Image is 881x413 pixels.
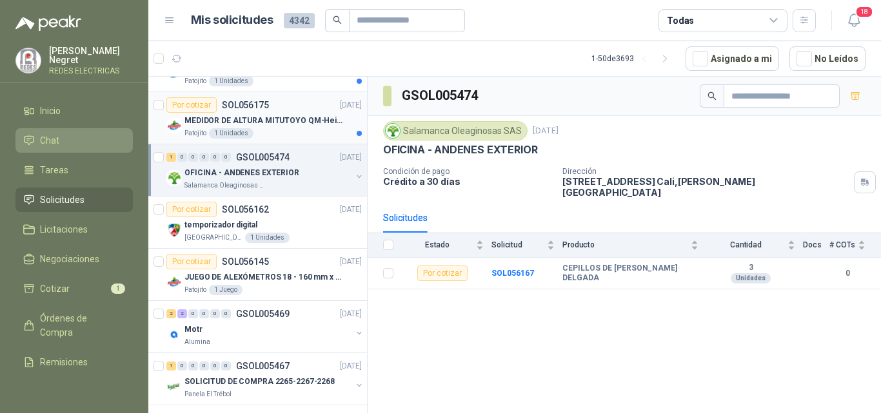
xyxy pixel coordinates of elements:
a: Por cotizarSOL056175[DATE] Company LogoMEDIDOR DE ALTURA MITUTOYO QM-Height 518-245Patojito1 Unid... [148,92,367,144]
a: Remisiones [15,350,133,374]
h3: GSOL005474 [402,86,480,106]
a: Solicitudes [15,187,133,212]
span: Solicitudes [40,193,84,207]
div: 1 [166,153,176,162]
th: Producto [562,233,706,258]
p: OFICINA - ANDENES EXTERIOR [184,167,299,179]
p: [GEOGRAPHIC_DATA] [184,233,243,243]
div: 0 [221,361,231,370]
p: Patojito [184,128,206,139]
p: [DATE] [340,360,362,372]
img: Company Logo [166,274,182,290]
span: 1 [111,283,125,294]
p: SOLICITUD DE COMPRA 2265-2267-2268 [184,376,335,388]
p: REDES ELECTRICAS [49,67,133,75]
a: SOL056167 [491,269,534,278]
span: Cantidad [706,240,785,249]
p: [PERSON_NAME] Negret [49,46,133,64]
p: [DATE] [533,125,559,137]
div: 0 [188,309,198,318]
p: temporizador digital [184,219,257,231]
button: Asignado a mi [686,46,779,71]
div: Salamanca Oleaginosas SAS [383,121,528,140]
a: Por cotizarSOL056162[DATE] Company Logotemporizador digital[GEOGRAPHIC_DATA]1 Unidades [148,197,367,249]
p: GSOL005467 [236,361,290,370]
span: Órdenes de Compra [40,311,121,340]
span: Remisiones [40,355,88,369]
button: No Leídos [789,46,866,71]
span: Cotizar [40,282,70,296]
a: 2 2 0 0 0 0 GSOL005469[DATE] Company LogoMotrAlumina [166,306,364,347]
p: [DATE] [340,151,362,164]
img: Company Logo [166,327,182,342]
span: 18 [855,6,873,18]
div: Todas [667,14,694,28]
img: Logo peakr [15,15,81,31]
img: Company Logo [16,48,41,73]
p: Panela El Trébol [184,389,232,399]
span: Inicio [40,104,61,118]
p: SOL056175 [222,101,269,110]
img: Company Logo [166,222,182,238]
div: 1 Unidades [209,76,253,86]
div: 1 Juego [209,285,243,295]
h1: Mis solicitudes [191,11,273,30]
p: [DATE] [340,308,362,320]
div: 1 - 50 de 3693 [591,48,675,69]
a: 1 0 0 0 0 0 GSOL005474[DATE] Company LogoOFICINA - ANDENES EXTERIORSalamanca Oleaginosas SAS [166,149,364,191]
div: 1 Unidades [209,128,253,139]
b: 3 [706,263,795,273]
button: 18 [842,9,866,32]
p: [DATE] [340,204,362,216]
div: 0 [177,153,187,162]
div: 0 [188,153,198,162]
p: JUEGO DE ALEXÓMETROS 18 - 160 mm x 0,01 mm 2824-S3 [184,271,345,283]
a: 1 0 0 0 0 0 GSOL005467[DATE] Company LogoSOLICITUD DE COMPRA 2265-2267-2268Panela El Trébol [166,358,364,399]
a: Negociaciones [15,247,133,271]
img: Company Logo [386,124,400,138]
p: [DATE] [340,256,362,268]
th: Estado [401,233,491,258]
div: 2 [166,309,176,318]
div: Por cotizar [166,254,217,269]
a: Inicio [15,99,133,123]
span: 4342 [284,13,315,28]
p: GSOL005474 [236,153,290,162]
span: Producto [562,240,688,249]
p: [DATE] [340,99,362,111]
a: Licitaciones [15,217,133,242]
p: MEDIDOR DE ALTURA MITUTOYO QM-Height 518-245 [184,115,345,127]
b: CEPILLOS DE [PERSON_NAME] DELGADA [562,264,698,283]
p: Condición de pago [383,167,552,176]
span: search [333,15,342,24]
div: Por cotizar [166,97,217,113]
th: # COTs [829,233,881,258]
img: Company Logo [166,379,182,394]
span: Licitaciones [40,222,88,236]
div: 0 [221,153,231,162]
p: SOL056145 [222,257,269,266]
a: Cotizar1 [15,276,133,301]
div: 0 [221,309,231,318]
div: 2 [177,309,187,318]
span: Chat [40,133,59,148]
b: 0 [829,267,866,280]
div: 0 [188,361,198,370]
div: 0 [177,361,187,370]
p: [STREET_ADDRESS] Cali , [PERSON_NAME][GEOGRAPHIC_DATA] [562,176,849,198]
th: Cantidad [706,233,803,258]
img: Company Logo [166,170,182,186]
div: 1 [166,361,176,370]
div: 0 [199,309,209,318]
p: Crédito a 30 días [383,176,552,187]
th: Docs [803,233,829,258]
p: Alumina [184,337,210,347]
div: Unidades [731,273,771,283]
div: 1 Unidades [245,233,290,243]
span: Solicitud [491,240,544,249]
a: Chat [15,128,133,153]
span: search [708,91,717,101]
p: GSOL005469 [236,309,290,318]
div: Solicitudes [383,211,428,225]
